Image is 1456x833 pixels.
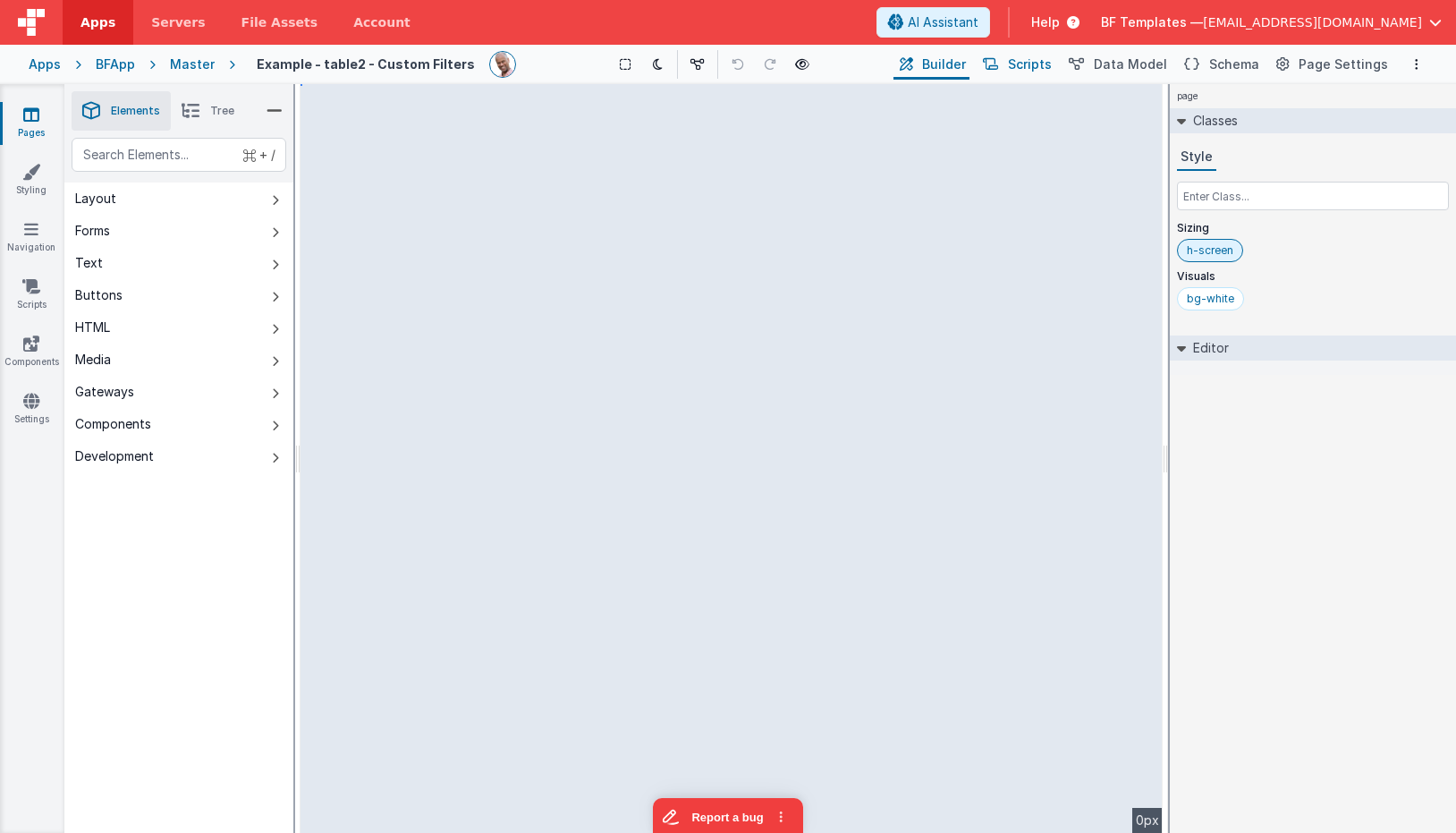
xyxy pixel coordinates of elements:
[1186,336,1229,361] h2: Editor
[1031,13,1060,31] span: Help
[1101,13,1203,31] span: BF Templates —
[64,344,293,376] button: Media
[64,183,293,215] button: Layout
[1062,49,1171,80] button: Data Model
[96,55,135,73] div: BFApp
[64,408,293,440] button: Components
[1209,55,1259,73] span: Schema
[64,311,293,344] button: HTML
[64,215,293,247] button: Forms
[1187,243,1233,258] div: h-screen
[64,279,293,311] button: Buttons
[75,351,111,369] div: Media
[893,49,969,80] button: Builder
[1186,108,1238,133] h2: Classes
[1101,13,1442,31] button: BF Templates — [EMAIL_ADDRESS][DOMAIN_NAME]
[301,84,1163,833] div: -->
[1187,292,1234,306] div: bg-white
[75,222,110,240] div: Forms
[1270,49,1392,80] button: Page Settings
[64,247,293,279] button: Text
[243,138,275,172] span: + /
[1203,13,1422,31] span: [EMAIL_ADDRESS][DOMAIN_NAME]
[72,138,286,172] input: Search Elements...
[75,286,123,304] div: Buttons
[75,319,110,336] div: HTML
[1177,221,1449,235] p: Sizing
[1178,49,1263,80] button: Schema
[29,55,61,73] div: Apps
[241,13,318,31] span: File Assets
[1008,55,1052,73] span: Scripts
[64,440,293,472] button: Development
[75,447,154,465] div: Development
[75,415,151,433] div: Components
[490,52,515,77] img: 11ac31fe5dc3d0eff3fbbbf7b26fa6e1
[1406,54,1427,75] button: Options
[922,55,966,73] span: Builder
[257,57,475,71] h4: Example - table2 - Custom Filters
[170,55,215,73] div: Master
[977,49,1055,80] button: Scripts
[80,13,115,31] span: Apps
[111,104,160,118] span: Elements
[75,190,116,208] div: Layout
[75,383,134,401] div: Gateways
[1170,84,1206,108] h4: page
[1299,55,1388,73] span: Page Settings
[1094,55,1167,73] span: Data Model
[210,104,234,118] span: Tree
[1177,269,1449,284] p: Visuals
[876,7,990,38] button: AI Assistant
[64,376,293,408] button: Gateways
[75,254,103,272] div: Text
[151,13,205,31] span: Servers
[1132,808,1163,833] div: 0px
[1177,144,1216,171] button: Style
[1177,182,1449,210] input: Enter Class...
[908,13,978,31] span: AI Assistant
